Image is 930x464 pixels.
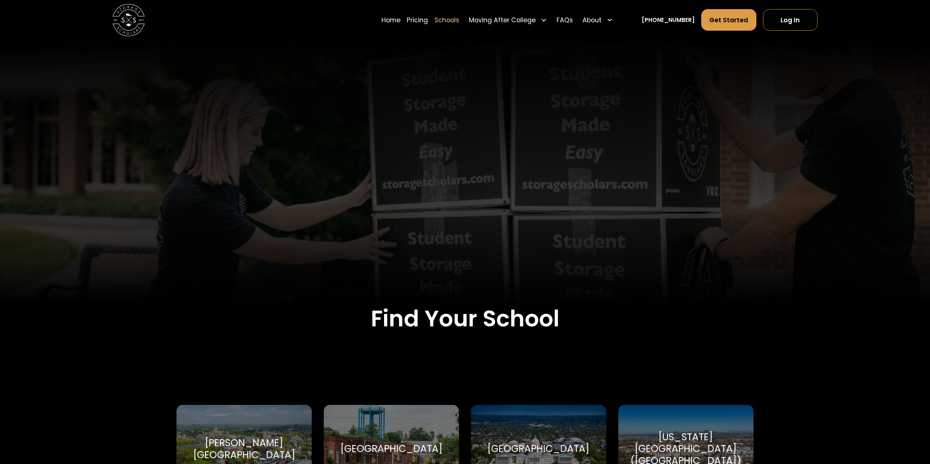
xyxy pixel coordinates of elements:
[341,443,443,455] div: [GEOGRAPHIC_DATA]
[642,16,695,24] a: [PHONE_NUMBER]
[186,437,302,461] div: [PERSON_NAME][GEOGRAPHIC_DATA]
[763,9,817,31] a: Log In
[382,9,401,31] a: Home
[434,9,459,31] a: Schools
[113,4,145,36] img: Storage Scholars main logo
[469,15,536,25] div: Moving After College
[582,15,601,25] div: About
[487,443,589,455] div: [GEOGRAPHIC_DATA]
[557,9,573,31] a: FAQs
[701,9,757,31] a: Get Started
[407,9,428,31] a: Pricing
[176,305,753,332] h2: Find Your School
